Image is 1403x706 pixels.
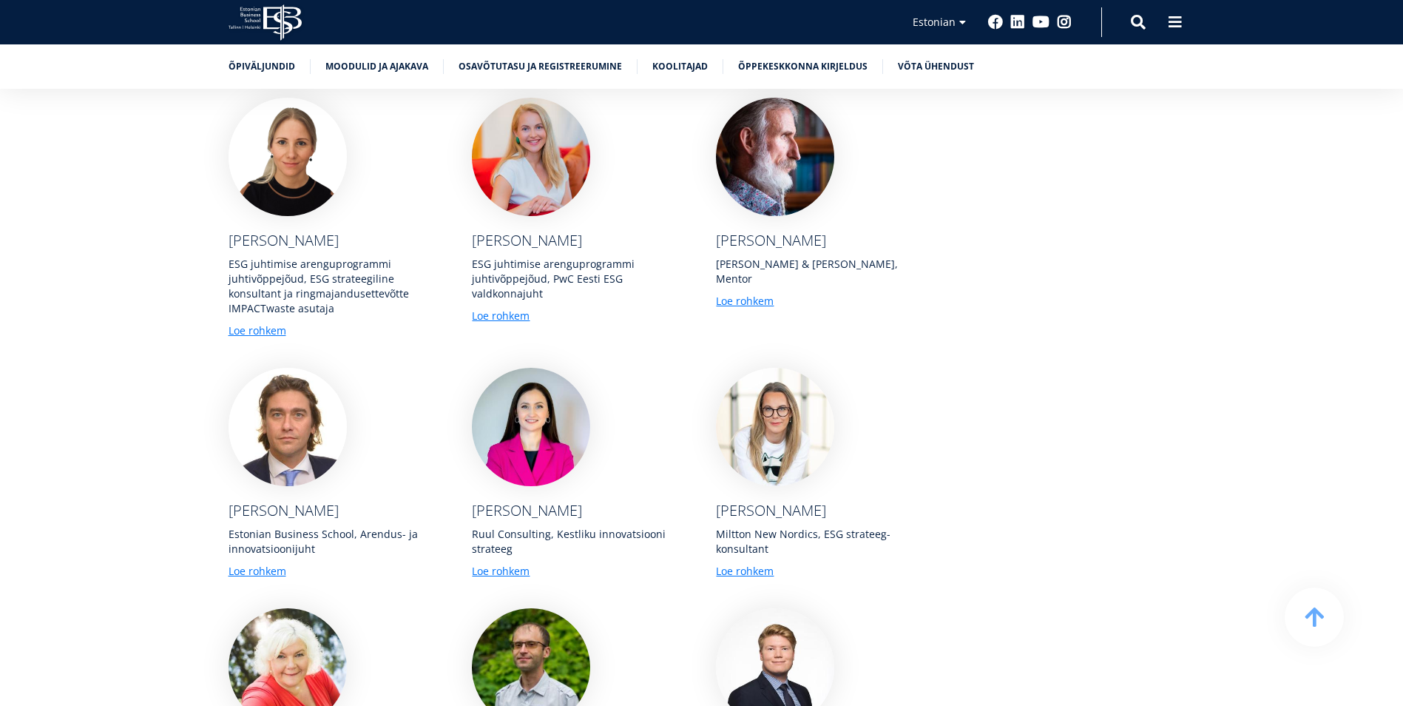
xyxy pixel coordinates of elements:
div: Ruul Consulting, Kestliku innovatsiooni strateeg [472,527,686,557]
a: Instagram [1057,15,1072,30]
img: Kristiina Esop, juhtivõppejõud EBSi ESG juhtimise arenguprogrammis [229,98,347,216]
img: Diana Paakspuu, koolitaja EBSi ESG juhtimise arenguprogrammis [716,368,834,486]
div: [PERSON_NAME] [472,231,686,249]
div: Miltton New Nordics, ESG strateeg-konsultant [716,527,930,557]
a: Loe rohkem [229,564,286,579]
img: Andres Veispak, koolitaja EBSi ESG juhtimise arenguprogrammis [229,368,347,486]
a: Loe rohkem [716,564,774,579]
a: Facebook [988,15,1003,30]
div: Estonian Business School, Arendus- ja innovatsioonijuht [229,527,443,557]
div: [PERSON_NAME] [472,501,686,520]
div: [PERSON_NAME] [716,501,930,520]
a: Õpiväljundid [229,59,295,74]
div: ESG juhtimise arenguprogrammi juhtivõppejõud, PwC Eesti ESG valdkonnajuht [472,257,686,301]
div: [PERSON_NAME] [716,231,930,249]
a: Youtube [1032,15,1049,30]
a: Võta ühendust [898,59,974,74]
img: Merili Vares, juhtivõppejõud EBSi ESG juhtimise arenguprogrammis [472,98,590,216]
a: Koolitajad [652,59,708,74]
img: Aivar Haller, koolitaja EBSi ESG juhtimise arenguprogrammis [716,98,834,216]
a: Loe rohkem [472,564,530,579]
a: Osavõtutasu ja registreerumine [459,59,622,74]
a: Loe rohkem [716,294,774,309]
a: Loe rohkem [472,309,530,323]
img: Anu Ruul, koolitaja EBSi ESG juhtimise arenguprogrammis [472,368,590,486]
div: [PERSON_NAME] [229,501,443,520]
a: Õppekeskkonna kirjeldus [738,59,868,74]
a: Loe rohkem [229,323,286,338]
div: [PERSON_NAME] & [PERSON_NAME], Mentor [716,257,930,286]
a: Moodulid ja ajakava [325,59,428,74]
a: Linkedin [1010,15,1025,30]
div: ESG juhtimise arenguprogrammi juhtivõppejõud, ESG strateegiline konsultant ja ringmajandusettevõt... [229,257,443,316]
div: [PERSON_NAME] [229,231,443,249]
